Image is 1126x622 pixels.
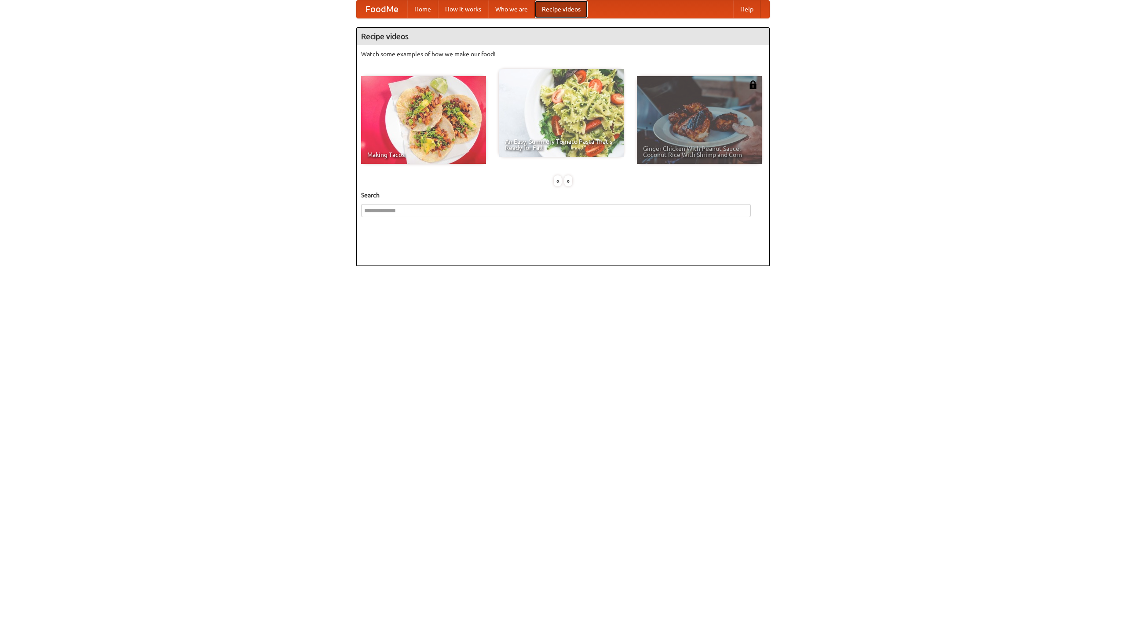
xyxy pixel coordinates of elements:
a: Recipe videos [535,0,588,18]
a: Home [407,0,438,18]
h4: Recipe videos [357,28,769,45]
h5: Search [361,191,765,200]
a: Making Tacos [361,76,486,164]
a: FoodMe [357,0,407,18]
span: An Easy, Summery Tomato Pasta That's Ready for Fall [505,138,618,151]
div: » [564,175,572,186]
a: An Easy, Summery Tomato Pasta That's Ready for Fall [499,69,624,157]
a: How it works [438,0,488,18]
a: Help [733,0,760,18]
a: Who we are [488,0,535,18]
div: « [554,175,562,186]
span: Making Tacos [367,152,480,158]
p: Watch some examples of how we make our food! [361,50,765,58]
img: 483408.png [749,80,757,89]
